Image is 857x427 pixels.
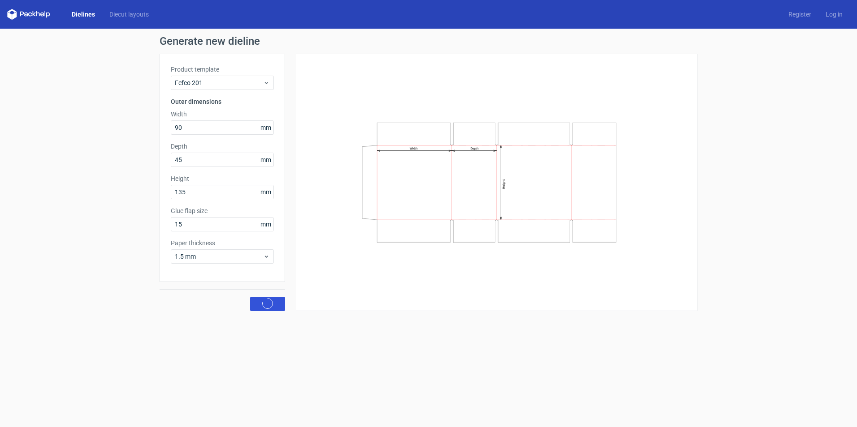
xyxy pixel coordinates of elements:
span: mm [258,153,273,167]
label: Glue flap size [171,206,274,215]
span: Fefco 201 [175,78,263,87]
h1: Generate new dieline [160,36,697,47]
a: Diecut layouts [102,10,156,19]
label: Width [171,110,274,119]
text: Depth [471,147,479,150]
label: Depth [171,142,274,151]
a: Log in [818,10,850,19]
text: Width [410,147,418,150]
span: mm [258,185,273,199]
label: Paper thickness [171,239,274,248]
a: Dielines [65,10,102,19]
label: Product template [171,65,274,74]
span: 1.5 mm [175,252,263,261]
a: Register [781,10,818,19]
span: mm [258,218,273,231]
label: Height [171,174,274,183]
span: mm [258,121,273,134]
h3: Outer dimensions [171,97,274,106]
text: Height [502,179,506,189]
